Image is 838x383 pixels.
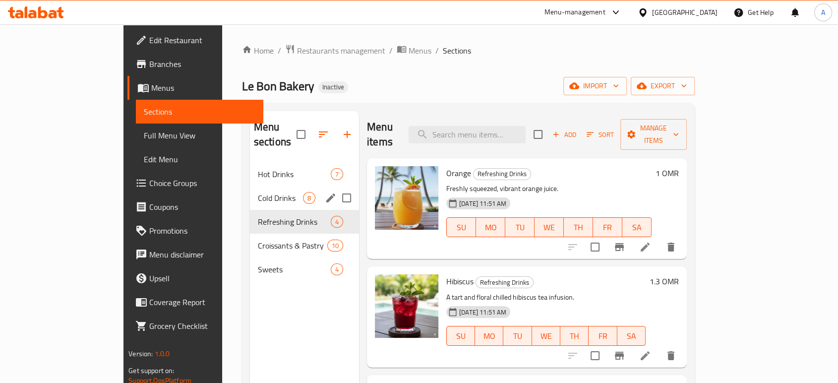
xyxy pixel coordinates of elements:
[435,45,439,57] li: /
[539,220,560,235] span: WE
[149,201,255,213] span: Coupons
[155,347,170,360] span: 1.0.0
[551,129,578,140] span: Add
[451,329,471,343] span: SU
[589,326,617,346] button: FR
[507,329,528,343] span: TU
[563,77,627,95] button: import
[480,220,501,235] span: MO
[535,217,564,237] button: WE
[584,127,616,142] button: Sort
[149,272,255,284] span: Upsell
[571,80,619,92] span: import
[503,326,532,346] button: TU
[297,45,385,57] span: Restaurants management
[652,7,718,18] div: [GEOGRAPHIC_DATA]
[639,80,687,92] span: export
[564,217,593,237] button: TH
[446,291,646,304] p: A tart and floral chilled hibiscus tea infusion.
[446,183,652,195] p: Freshly squeezed, vibrant orange juice.
[639,350,651,362] a: Edit menu item
[607,235,631,259] button: Branch-specific-item
[250,186,359,210] div: Cold Drinks8edit
[127,243,263,266] a: Menu disclaimer
[127,266,263,290] a: Upsell
[136,147,263,171] a: Edit Menu
[149,177,255,189] span: Choice Groups
[626,220,648,235] span: SA
[331,170,343,179] span: 7
[144,129,255,141] span: Full Menu View
[617,326,646,346] button: SA
[607,344,631,368] button: Branch-specific-item
[593,217,622,237] button: FR
[585,237,605,257] span: Select to update
[367,120,397,149] h2: Menu items
[375,274,438,338] img: Hibiscus
[455,308,510,317] span: [DATE] 11:51 AM
[149,225,255,237] span: Promotions
[144,106,255,118] span: Sections
[258,168,331,180] span: Hot Drinks
[446,217,476,237] button: SU
[328,241,343,251] span: 10
[151,82,255,94] span: Menus
[149,320,255,332] span: Grocery Checklist
[528,124,548,145] span: Select section
[318,83,348,91] span: Inactive
[254,120,297,149] h2: Menu sections
[242,44,695,57] nav: breadcrumb
[250,158,359,285] nav: Menu sections
[593,329,613,343] span: FR
[659,344,683,368] button: delete
[564,329,585,343] span: TH
[568,220,589,235] span: TH
[331,217,343,227] span: 4
[285,44,385,57] a: Restaurants management
[323,191,338,205] button: edit
[331,265,343,274] span: 4
[136,124,263,147] a: Full Menu View
[258,192,303,204] span: Cold Drinks
[474,168,531,180] span: Refreshing Drinks
[532,326,560,346] button: WE
[258,240,327,252] span: Croissants & Pastry
[250,257,359,281] div: Sweets4
[451,220,472,235] span: SU
[548,127,580,142] button: Add
[476,276,534,288] div: Refreshing Drinks
[128,364,174,377] span: Get support on:
[455,199,510,208] span: [DATE] 11:51 AM
[278,45,281,57] li: /
[303,193,315,203] span: 8
[258,216,331,228] span: Refreshing Drinks
[149,34,255,46] span: Edit Restaurant
[127,171,263,195] a: Choice Groups
[331,216,343,228] div: items
[473,168,531,180] div: Refreshing Drinks
[250,210,359,234] div: Refreshing Drinks4
[375,166,438,230] img: Orange
[628,122,679,147] span: Manage items
[128,347,153,360] span: Version:
[548,127,580,142] span: Add item
[650,274,679,288] h6: 1.3 OMR
[544,6,605,18] div: Menu-management
[587,129,614,140] span: Sort
[446,274,474,289] span: Hibiscus
[258,263,331,275] div: Sweets
[127,52,263,76] a: Branches
[505,217,535,237] button: TU
[821,7,825,18] span: A
[318,81,348,93] div: Inactive
[127,76,263,100] a: Menus
[409,126,526,143] input: search
[149,296,255,308] span: Coverage Report
[580,127,620,142] span: Sort items
[331,168,343,180] div: items
[659,235,683,259] button: delete
[127,195,263,219] a: Coupons
[127,290,263,314] a: Coverage Report
[136,100,263,124] a: Sections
